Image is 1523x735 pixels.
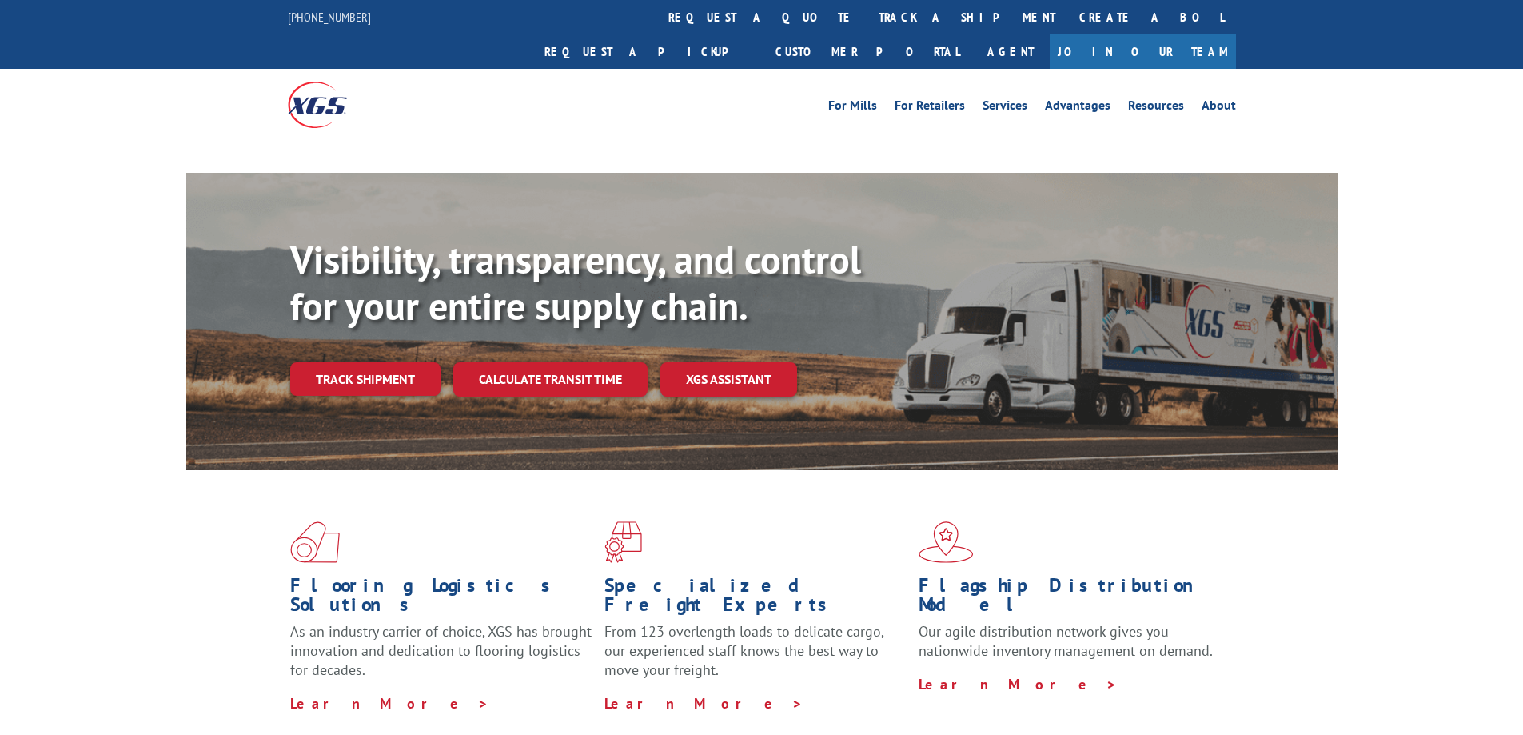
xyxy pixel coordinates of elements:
[453,362,648,397] a: Calculate transit time
[290,362,441,396] a: Track shipment
[919,675,1118,693] a: Learn More >
[290,622,592,679] span: As an industry carrier of choice, XGS has brought innovation and dedication to flooring logistics...
[971,34,1050,69] a: Agent
[288,9,371,25] a: [PHONE_NUMBER]
[660,362,797,397] a: XGS ASSISTANT
[604,576,907,622] h1: Specialized Freight Experts
[895,99,965,117] a: For Retailers
[604,694,803,713] a: Learn More >
[604,622,907,693] p: From 123 overlength loads to delicate cargo, our experienced staff knows the best way to move you...
[763,34,971,69] a: Customer Portal
[532,34,763,69] a: Request a pickup
[828,99,877,117] a: For Mills
[1045,99,1110,117] a: Advantages
[1050,34,1236,69] a: Join Our Team
[290,521,340,563] img: xgs-icon-total-supply-chain-intelligence-red
[919,622,1213,660] span: Our agile distribution network gives you nationwide inventory management on demand.
[604,521,642,563] img: xgs-icon-focused-on-flooring-red
[290,576,592,622] h1: Flooring Logistics Solutions
[1202,99,1236,117] a: About
[919,521,974,563] img: xgs-icon-flagship-distribution-model-red
[290,234,861,330] b: Visibility, transparency, and control for your entire supply chain.
[1128,99,1184,117] a: Resources
[919,576,1221,622] h1: Flagship Distribution Model
[290,694,489,713] a: Learn More >
[983,99,1027,117] a: Services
